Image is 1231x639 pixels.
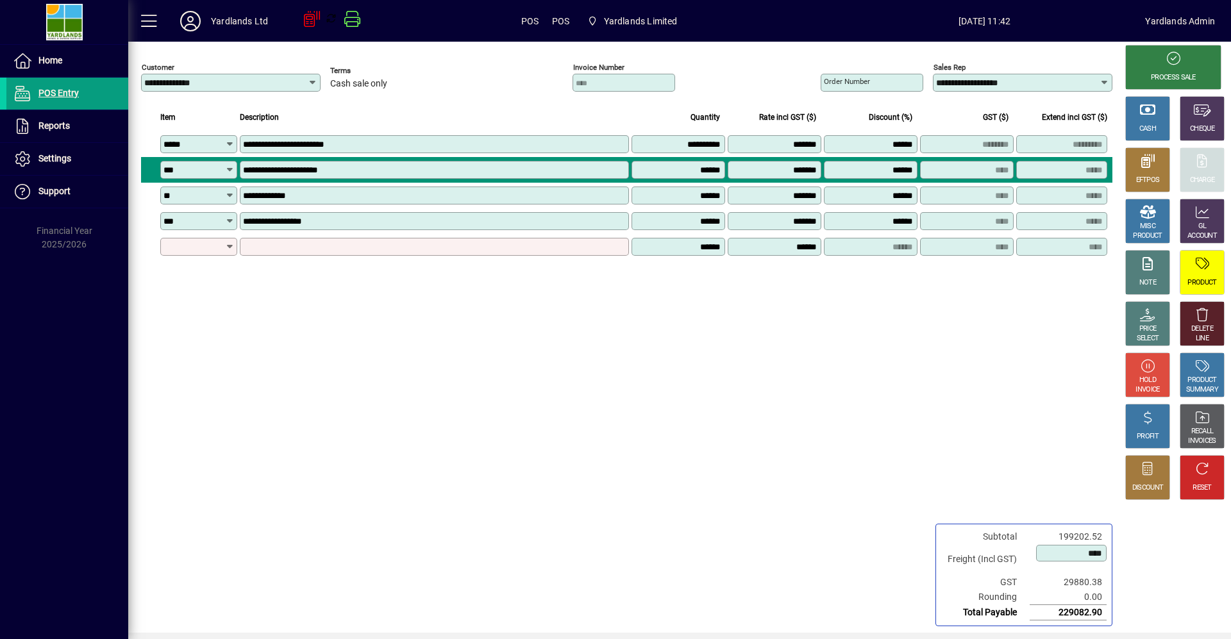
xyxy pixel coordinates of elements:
[1139,124,1156,134] div: CASH
[38,153,71,163] span: Settings
[6,176,128,208] a: Support
[170,10,211,33] button: Profile
[1139,376,1156,385] div: HOLD
[824,77,870,86] mat-label: Order number
[1133,231,1162,241] div: PRODUCT
[1187,376,1216,385] div: PRODUCT
[1198,222,1207,231] div: GL
[941,575,1030,590] td: GST
[824,11,1146,31] span: [DATE] 11:42
[1196,334,1209,344] div: LINE
[759,110,816,124] span: Rate incl GST ($)
[941,590,1030,605] td: Rounding
[573,63,624,72] mat-label: Invoice number
[1030,575,1107,590] td: 29880.38
[1188,436,1216,446] div: INVOICES
[1135,385,1159,395] div: INVOICE
[552,11,570,31] span: POS
[211,11,268,31] div: Yardlands Ltd
[1186,385,1218,395] div: SUMMARY
[6,45,128,77] a: Home
[941,544,1030,575] td: Freight (Incl GST)
[941,529,1030,544] td: Subtotal
[6,143,128,175] a: Settings
[1137,432,1159,442] div: PROFIT
[1145,11,1215,31] div: Yardlands Admin
[1187,278,1216,288] div: PRODUCT
[1132,483,1163,493] div: DISCOUNT
[869,110,912,124] span: Discount (%)
[1151,73,1196,83] div: PROCESS SALE
[1139,324,1157,334] div: PRICE
[38,186,71,196] span: Support
[1187,231,1217,241] div: ACCOUNT
[330,67,407,75] span: Terms
[1030,605,1107,620] td: 229082.90
[1140,222,1155,231] div: MISC
[983,110,1009,124] span: GST ($)
[330,79,387,89] span: Cash sale only
[38,55,62,65] span: Home
[1136,176,1160,185] div: EFTPOS
[941,605,1030,620] td: Total Payable
[1193,483,1212,493] div: RESET
[38,120,70,131] span: Reports
[934,63,966,72] mat-label: Sales rep
[1190,124,1214,134] div: CHEQUE
[38,88,79,98] span: POS Entry
[142,63,174,72] mat-label: Customer
[604,11,678,31] span: Yardlands Limited
[1190,176,1215,185] div: CHARGE
[521,11,539,31] span: POS
[1139,278,1156,288] div: NOTE
[6,110,128,142] a: Reports
[1042,110,1107,124] span: Extend incl GST ($)
[1191,324,1213,334] div: DELETE
[1191,427,1214,436] div: RECALL
[1137,334,1159,344] div: SELECT
[582,10,682,33] span: Yardlands Limited
[1030,529,1107,544] td: 199202.52
[160,110,176,124] span: Item
[1030,590,1107,605] td: 0.00
[691,110,720,124] span: Quantity
[240,110,279,124] span: Description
